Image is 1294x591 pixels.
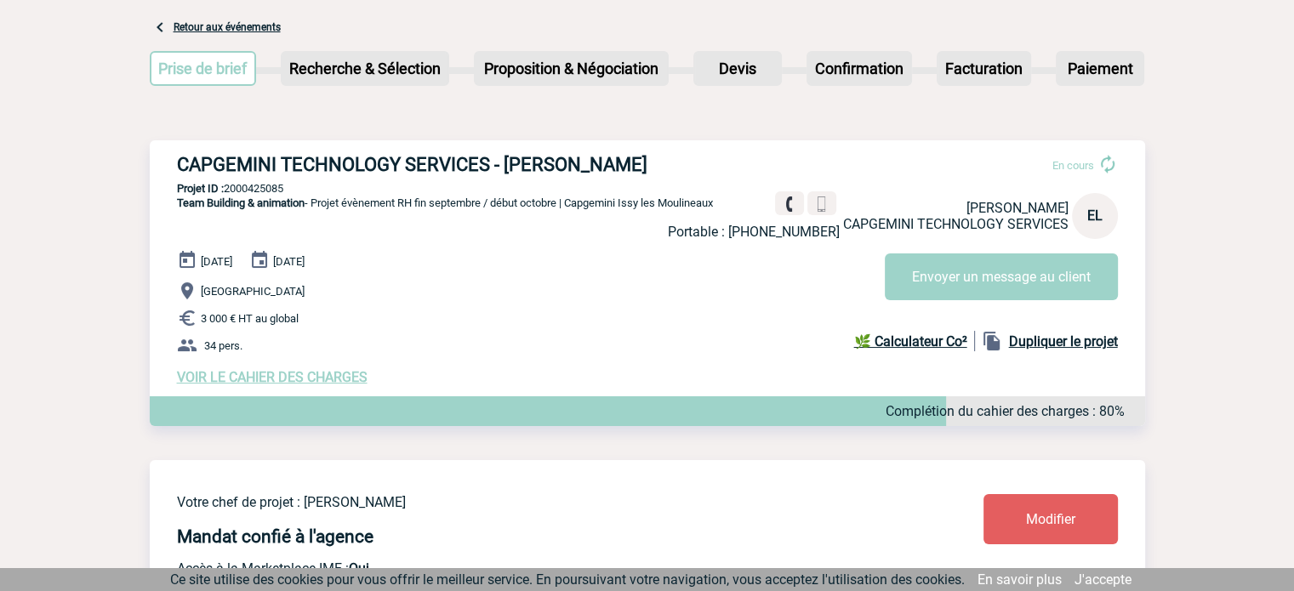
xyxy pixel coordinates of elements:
[170,571,965,588] span: Ce site utilise des cookies pour vous offrir le meilleur service. En poursuivant votre navigation...
[201,255,232,268] span: [DATE]
[177,526,373,547] h4: Mandat confié à l'agence
[177,494,883,510] p: Votre chef de projet : [PERSON_NAME]
[695,53,780,84] p: Devis
[177,560,883,577] p: Accès à la Marketplace IME :
[885,253,1118,300] button: Envoyer un message au client
[177,196,305,209] span: Team Building & animation
[938,53,1029,84] p: Facturation
[843,216,1069,232] span: CAPGEMINI TECHNOLOGY SERVICES
[808,53,910,84] p: Confirmation
[204,339,242,352] span: 34 pers.
[177,196,713,209] span: - Projet évènement RH fin septembre / début octobre | Capgemini Issy les Moulineaux
[854,333,967,349] b: 🌿 Calculateur Co²
[177,154,687,175] h3: CAPGEMINI TECHNOLOGY SERVICES - [PERSON_NAME]
[1087,207,1103,224] span: EL
[177,369,368,385] a: VOIR LE CAHIER DES CHARGES
[978,571,1062,588] a: En savoir plus
[1009,333,1118,349] b: Dupliquer le projet
[966,200,1069,216] span: [PERSON_NAME]
[782,196,797,212] img: fixe.png
[814,196,829,212] img: portable.png
[1052,159,1094,172] span: En cours
[1075,571,1132,588] a: J'accepte
[201,312,299,325] span: 3 000 € HT au global
[982,331,1002,351] img: file_copy-black-24dp.png
[150,182,1145,195] p: 2000425085
[273,255,305,268] span: [DATE]
[177,182,224,195] b: Projet ID :
[1026,511,1075,527] span: Modifier
[668,224,840,240] p: Portable : [PHONE_NUMBER]
[854,331,975,351] a: 🌿 Calculateur Co²
[282,53,447,84] p: Recherche & Sélection
[1057,53,1143,84] p: Paiement
[174,21,281,33] a: Retour aux événements
[349,560,369,577] b: Oui
[476,53,667,84] p: Proposition & Négociation
[201,285,305,298] span: [GEOGRAPHIC_DATA]
[151,53,255,84] p: Prise de brief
